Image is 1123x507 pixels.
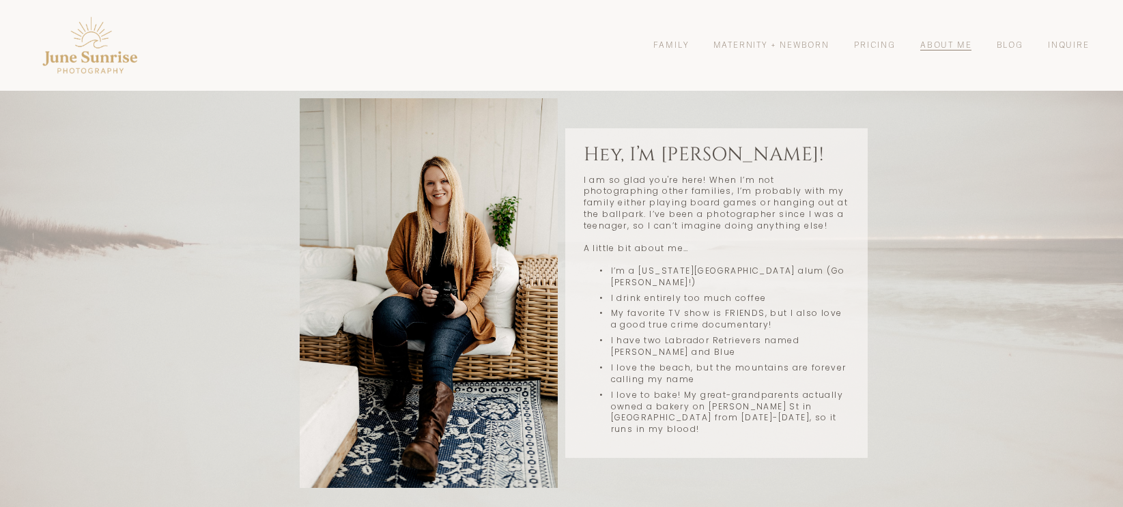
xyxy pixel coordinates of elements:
p: I love the beach, but the mountains are forever calling my name [611,362,850,386]
img: Pensacola Photographer - June Sunrise Photography [33,11,149,79]
a: Pricing [854,39,896,51]
h4: Hey, I’m [PERSON_NAME]! [584,147,850,163]
p: I love to bake! My great-grandparents actually owned a bakery on [PERSON_NAME] St in [GEOGRAPHIC_... [611,390,850,436]
a: About Me [920,39,971,51]
a: Family [653,39,688,51]
a: Blog [997,39,1023,51]
p: I have two Labrador Retrievers named [PERSON_NAME] and Blue [611,335,850,358]
p: My favorite TV show is FRIENDS, but I also love a good true crime documentary! [611,308,850,331]
p: I am so glad you're here! When I’m not photographing other families, I’m probably with my family ... [584,175,850,232]
a: Inquire [1048,39,1090,51]
a: Maternity + Newborn [713,39,829,51]
p: A little bit about me… [584,243,850,255]
p: I’m a [US_STATE][GEOGRAPHIC_DATA] alum (Go [PERSON_NAME]!) [611,265,850,289]
p: I drink entirely too much coffee [611,293,850,304]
